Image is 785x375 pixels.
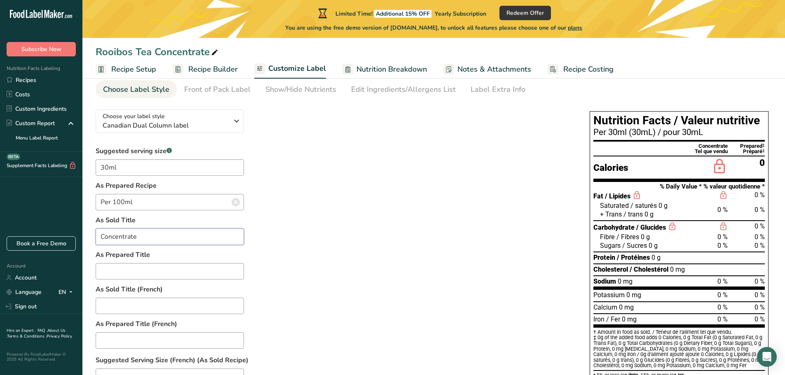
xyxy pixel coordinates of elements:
span: Fat [593,192,603,200]
span: Additional 15% OFF [374,10,431,18]
button: Subscribe Now [7,42,76,56]
a: Terms & Conditions . [7,333,47,339]
span: 0 mg [619,303,634,312]
span: Saturated [600,202,629,210]
span: 0 % [717,242,728,249]
span: / Protéines [617,254,650,261]
span: Recipe Costing [563,64,614,75]
label: As Sold Title (French) [96,284,244,294]
span: Iron [593,315,605,323]
span: 0 % [717,303,728,311]
span: Choose your label style [103,112,165,121]
div: ‡ [762,143,765,149]
span: 0 g [649,241,658,250]
div: Edit Ingredients/Allergens List [351,84,456,95]
span: 0 g [641,233,650,241]
span: 0 mg [626,291,641,299]
span: 0 % [755,222,765,230]
span: / Fibres [616,233,639,241]
div: BETA [7,154,20,160]
label: Suggested Serving Size (French) (As Sold Recipe) [96,355,573,365]
a: Hire an Expert . [7,328,36,333]
span: Subscribe Now [21,45,61,54]
div: % Daily Value * % valeur quotidienne * [593,184,765,190]
div: Calories [593,163,628,172]
div: Concentrate [698,143,728,149]
span: / Fer [606,315,620,323]
label: As Prepared Title (French) [96,319,244,329]
span: 0 % [755,277,765,285]
span: 0 % [717,206,728,214]
a: Customize Label [254,59,326,79]
div: Per 30ml (30mL) / pour 30mL [593,128,765,136]
span: Potassium [593,291,625,299]
a: Privacy Policy [47,333,72,339]
span: 0 % [755,206,765,214]
span: 0 mg [622,315,637,324]
a: Notes & Attachments [443,60,531,79]
span: 0 % [755,233,765,241]
span: / Glucides [636,224,666,231]
div: Open Intercom Messenger [757,347,777,367]
span: 0 % [717,233,728,241]
div: Front of Pack Label [184,84,251,95]
label: As Prepared Recipe [96,181,244,191]
div: EN [59,287,76,297]
a: Language [7,285,42,299]
a: Recipe Setup [96,60,156,79]
span: 0 % [755,291,765,299]
span: Calcium [593,303,617,311]
div: † Amount in food as sold. / Teneur de l'aliment tel que vendu. [593,329,765,335]
span: / Lipides [605,192,630,200]
div: 0 [728,158,765,179]
div: Powered By FoodLabelMaker © 2025 All Rights Reserved [7,352,76,362]
span: Cholesterol [593,266,628,273]
span: Redeem Offer [506,9,544,17]
span: Nutrition Breakdown [356,64,427,75]
span: / trans [623,210,643,218]
span: 0 % [755,191,765,199]
a: Recipe Builder [173,60,238,79]
span: Canadian Dual Column label [103,121,228,130]
div: Label Extra Info [471,84,525,95]
span: 0 % [717,315,728,323]
span: Yearly Subscription [435,10,486,18]
span: + Trans [600,210,622,218]
span: 0 % [717,291,728,299]
span: 0 % [755,315,765,323]
button: Choose your label style Canadian Dual Column label [96,109,244,133]
span: 0 mg [618,277,633,286]
a: Nutrition Breakdown [342,60,427,79]
span: 0 mg [670,265,685,274]
div: Prepared [728,143,765,149]
span: Notes & Attachments [457,64,531,75]
span: Protein [593,254,615,261]
div: Show/Hide Nutrients [265,84,336,95]
span: 0 g [658,201,668,210]
span: plans [568,24,582,32]
label: As Sold Title [96,215,244,225]
span: 0 % [717,277,728,285]
input: Search for recipe [96,194,244,210]
a: About Us . [7,328,66,339]
span: 0 % [755,303,765,311]
a: Recipe Costing [548,60,614,79]
span: Carbohydrate [593,224,635,231]
span: Sugars [600,242,621,249]
span: / saturés [630,202,657,210]
span: Recipe Setup [111,64,156,75]
label: As Prepared Title [96,250,244,260]
div: Custom Report [7,119,55,128]
div: Préparé [728,149,765,154]
span: Recipe Builder [188,64,238,75]
div: Rooibos Tea Concentrate [96,44,220,59]
button: Redeem Offer [499,6,551,20]
span: / Sucres [622,242,647,249]
span: 0 % [755,242,765,249]
span: 0 g [651,253,661,262]
h1: Nutrition Facts / Valeur nutritive [593,115,765,126]
span: Sodium [593,277,616,285]
div: Limited Time! [316,8,486,18]
span: Customize Label [268,63,326,74]
label: Suggested serving size [96,146,244,156]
